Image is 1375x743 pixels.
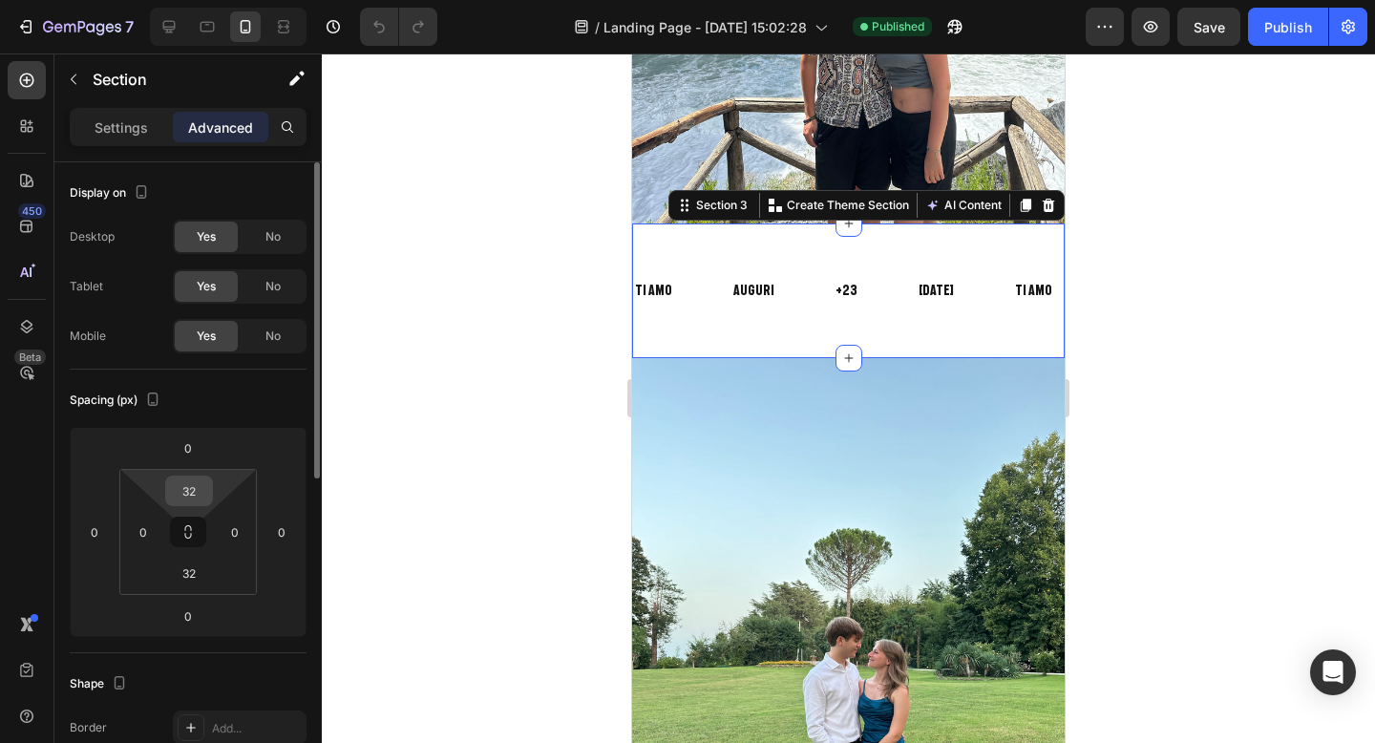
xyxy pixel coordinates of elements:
div: 450 [18,203,46,219]
span: No [265,278,281,295]
span: Landing Page - [DATE] 15:02:28 [603,17,807,37]
button: 7 [8,8,142,46]
span: / [595,17,600,37]
div: Spacing (px) [70,388,164,414]
span: Yes [197,278,216,295]
span: Save [1194,19,1225,35]
div: Shape [70,671,131,697]
p: 7 [125,15,134,38]
input: 2xl [170,559,208,587]
span: No [265,328,281,345]
div: Mobile [70,328,106,345]
div: Open Intercom Messenger [1310,649,1356,695]
span: Yes [197,328,216,345]
div: Border [70,719,107,736]
input: 0 [169,602,207,630]
div: Beta [14,350,46,365]
p: Section [93,68,249,91]
div: Tablet [70,278,103,295]
div: Desktop [70,228,115,245]
div: Add... [212,720,302,737]
p: Settings [95,117,148,138]
input: 0 [80,518,109,546]
input: 0 [267,518,296,546]
input: 0px [129,518,158,546]
div: Display on [70,180,153,206]
p: Advanced [188,117,253,138]
span: No [265,228,281,245]
button: Publish [1248,8,1328,46]
input: 0px [221,518,249,546]
input: 2xl [170,477,208,505]
div: Publish [1264,17,1312,37]
span: Published [872,18,924,35]
input: 0 [169,434,207,462]
span: Yes [197,228,216,245]
div: Undo/Redo [360,8,437,46]
button: Save [1177,8,1240,46]
iframe: Design area [632,53,1065,743]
